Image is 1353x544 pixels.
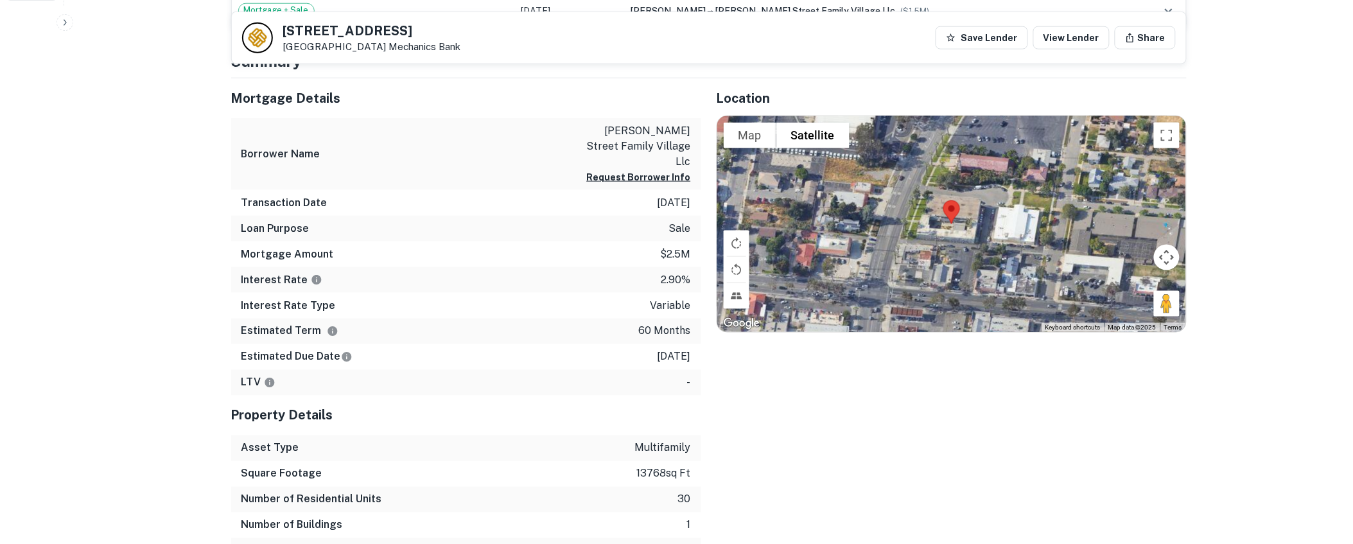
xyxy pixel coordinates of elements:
[283,24,461,37] h5: [STREET_ADDRESS]
[715,6,895,16] span: [PERSON_NAME] street family village llc
[776,123,850,148] button: Show satellite imagery
[720,315,763,332] img: Google
[575,123,691,170] p: [PERSON_NAME] street family village llc
[630,6,706,16] span: [PERSON_NAME]
[231,406,701,425] h5: Property Details
[1115,26,1176,49] button: Share
[1154,245,1180,270] button: Map camera controls
[1108,324,1157,331] span: Map data ©2025
[720,315,763,332] a: Open this area in Google Maps (opens a new window)
[635,441,691,456] p: multifamily
[241,221,310,236] h6: Loan Purpose
[1033,26,1110,49] a: View Lender
[1045,323,1101,332] button: Keyboard shortcuts
[639,324,691,339] p: 60 months
[241,195,327,211] h6: Transaction Date
[231,89,701,108] h5: Mortgage Details
[724,283,749,309] button: Tilt map
[241,272,322,288] h6: Interest Rate
[389,41,461,52] a: Mechanics Bank
[724,257,749,283] button: Rotate map counterclockwise
[936,26,1028,49] button: Save Lender
[241,298,336,313] h6: Interest Rate Type
[687,518,691,533] p: 1
[264,377,275,389] svg: LTVs displayed on the website are for informational purposes only and may be reported incorrectly...
[658,195,691,211] p: [DATE]
[687,375,691,390] p: -
[661,247,691,262] p: $2.5m
[241,247,334,262] h6: Mortgage Amount
[283,41,461,53] p: [GEOGRAPHIC_DATA]
[241,349,353,365] h6: Estimated Due Date
[678,492,691,507] p: 30
[669,221,691,236] p: sale
[900,6,929,16] span: ($ 1.5M )
[241,375,275,390] h6: LTV
[239,4,314,17] span: Mortgage + Sale
[587,170,691,185] button: Request Borrower Info
[241,492,382,507] h6: Number of Residential Units
[637,466,691,482] p: 13768 sq ft
[327,326,338,337] svg: Term is based on a standard schedule for this type of loan.
[724,123,776,148] button: Show street map
[724,231,749,256] button: Rotate map clockwise
[241,441,299,456] h6: Asset Type
[241,324,338,339] h6: Estimated Term
[658,349,691,365] p: [DATE]
[1164,324,1182,331] a: Terms (opens in new tab)
[661,272,691,288] p: 2.90%
[241,146,320,162] h6: Borrower Name
[630,4,1123,18] div: →
[241,518,343,533] h6: Number of Buildings
[1289,441,1353,503] iframe: Chat Widget
[1154,291,1180,317] button: Drag Pegman onto the map to open Street View
[1154,123,1180,148] button: Toggle fullscreen view
[341,351,353,363] svg: Estimate is based on a standard schedule for this type of loan.
[717,89,1187,108] h5: Location
[241,466,322,482] h6: Square Footage
[650,298,691,313] p: variable
[311,274,322,286] svg: The interest rates displayed on the website are for informational purposes only and may be report...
